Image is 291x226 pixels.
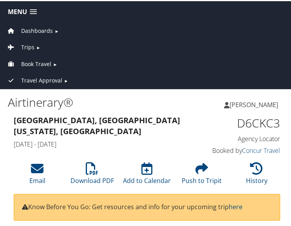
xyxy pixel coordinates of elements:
a: Menu [4,4,41,17]
p: Know Before You Go: Get resources and info for your upcoming trip [22,201,272,211]
a: Download PDF [70,165,114,184]
span: ► [54,27,59,33]
span: ► [36,43,40,49]
a: Travel Approval [6,75,62,83]
h4: Agency Locator [199,133,280,142]
span: ► [53,60,57,66]
span: [PERSON_NAME] [230,99,278,108]
span: Trips [21,42,34,50]
a: Book Travel [6,59,51,66]
a: Email [29,165,45,184]
span: Dashboards [21,25,53,34]
a: Concur Travel [242,145,280,154]
h1: Airtinerary® [8,93,147,109]
a: here [229,201,242,210]
a: Push to Tripit [182,165,222,184]
a: Add to Calendar [123,165,171,184]
strong: [GEOGRAPHIC_DATA], [GEOGRAPHIC_DATA] [US_STATE], [GEOGRAPHIC_DATA] [14,114,180,135]
span: Menu [8,7,27,14]
a: Dashboards [6,26,53,33]
a: [PERSON_NAME] [224,92,286,115]
h1: D6CKC3 [199,114,280,130]
span: ► [64,77,68,83]
a: Trips [6,42,34,50]
h4: [DATE] - [DATE] [14,139,187,147]
span: Travel Approval [21,75,62,84]
h4: Booked by [199,145,280,154]
span: Book Travel [21,59,51,67]
a: History [246,165,268,184]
